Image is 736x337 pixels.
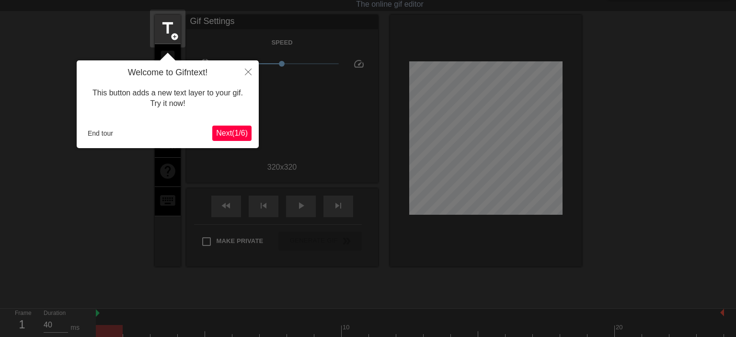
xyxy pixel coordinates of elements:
[84,78,252,119] div: This button adds a new text layer to your gif. Try it now!
[84,68,252,78] h4: Welcome to Gifntext!
[84,126,117,140] button: End tour
[212,126,252,141] button: Next
[238,60,259,82] button: Close
[216,129,248,137] span: Next ( 1 / 6 )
